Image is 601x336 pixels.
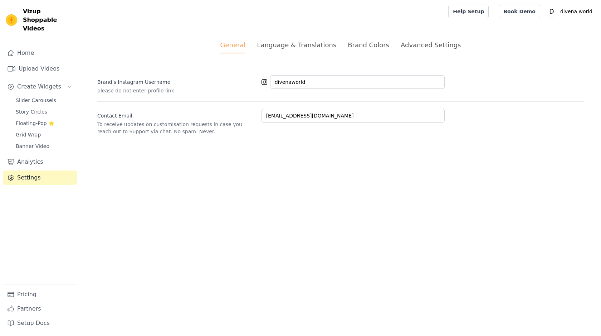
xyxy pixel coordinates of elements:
[3,287,77,302] a: Pricing
[11,107,77,117] a: Story Circles
[3,155,77,169] a: Analytics
[257,40,336,50] div: Language & Translations
[3,316,77,330] a: Setup Docs
[448,5,489,18] a: Help Setup
[23,7,74,33] span: Vizup Shoppable Videos
[3,62,77,76] a: Upload Videos
[11,118,77,128] a: Floating-Pop ⭐
[97,76,256,86] label: Brand's Instagram Username
[546,5,595,18] button: D divena world
[97,121,256,135] p: To receive updates on customisation requests in case you reach out to Support via chat. No spam. ...
[549,8,554,15] text: D
[401,40,461,50] div: Advanced Settings
[17,82,61,91] span: Create Widgets
[3,302,77,316] a: Partners
[6,14,17,26] img: Vizup
[11,95,77,105] a: Slider Carousels
[97,87,256,94] p: please do not enter profile link
[16,97,56,104] span: Slider Carousels
[11,130,77,140] a: Grid Wrap
[3,171,77,185] a: Settings
[3,80,77,94] button: Create Widgets
[499,5,540,18] a: Book Demo
[16,108,47,115] span: Story Circles
[11,141,77,151] a: Banner Video
[16,120,54,127] span: Floating-Pop ⭐
[97,109,256,119] label: Contact Email
[16,143,49,150] span: Banner Video
[3,46,77,60] a: Home
[557,5,595,18] p: divena world
[16,131,41,138] span: Grid Wrap
[220,40,246,53] div: General
[348,40,389,50] div: Brand Colors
